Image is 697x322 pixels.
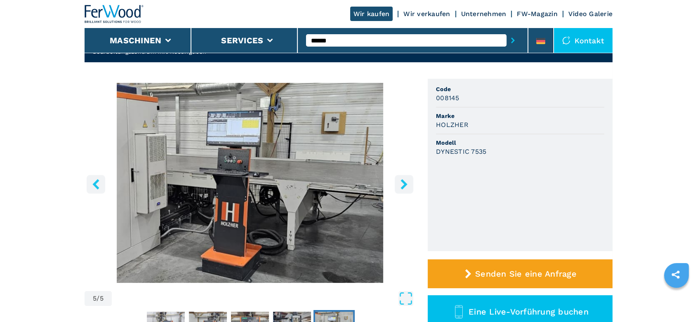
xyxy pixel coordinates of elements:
span: Marke [436,112,604,120]
iframe: Chat [662,285,691,316]
a: Wir kaufen [350,7,393,21]
span: / [97,295,99,302]
span: 5 [93,295,97,302]
span: 5 [100,295,104,302]
button: Maschinen [110,35,161,45]
span: Code [436,85,604,93]
h3: DYNESTIC 7535 [436,147,486,156]
a: Unternehmen [461,10,506,18]
a: Wir verkaufen [403,10,450,18]
button: Open Fullscreen [114,291,413,306]
button: right-button [395,175,413,193]
span: Senden Sie eine Anfrage [475,269,577,279]
img: Bearbeitungszentrum mit Nestingtisch HOLZHER DYNESTIC 7535 [85,83,415,283]
a: FW-Magazin [517,10,558,18]
span: Eine Live-Vorführung buchen [469,307,589,317]
img: Kontakt [562,36,570,45]
button: Services [221,35,263,45]
button: Senden Sie eine Anfrage [428,259,612,288]
img: Ferwood [85,5,144,23]
h3: 008145 [436,93,459,103]
div: Go to Slide 5 [85,83,415,283]
div: Kontakt [554,28,612,53]
span: Modell [436,139,604,147]
h3: HOLZHER [436,120,469,129]
a: Video Galerie [568,10,612,18]
button: submit-button [506,31,519,50]
button: left-button [87,175,105,193]
a: sharethis [665,264,686,285]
